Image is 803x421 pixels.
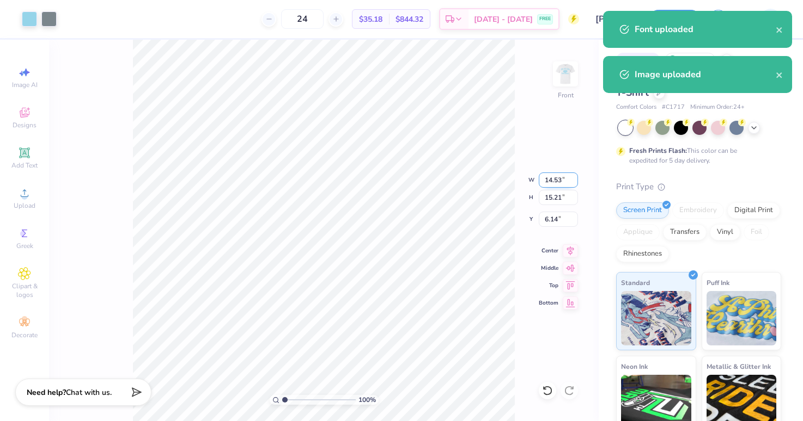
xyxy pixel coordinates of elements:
[539,282,558,289] span: Top
[635,68,776,81] div: Image uploaded
[539,299,558,307] span: Bottom
[16,242,33,250] span: Greek
[11,331,38,339] span: Decorate
[616,103,656,112] span: Comfort Colors
[710,224,740,240] div: Vinyl
[555,63,576,85] img: Front
[66,387,112,398] span: Chat with us.
[621,291,691,345] img: Standard
[474,14,533,25] span: [DATE] - [DATE]
[744,224,769,240] div: Foil
[539,15,551,23] span: FREE
[616,224,660,240] div: Applique
[621,361,648,372] span: Neon Ink
[396,14,423,25] span: $844.32
[776,23,783,36] button: close
[11,161,38,170] span: Add Text
[727,202,780,219] div: Digital Print
[707,277,729,288] span: Puff Ink
[672,202,724,219] div: Embroidery
[539,247,558,255] span: Center
[539,264,558,272] span: Middle
[358,395,376,405] span: 100 %
[616,246,669,262] div: Rhinestones
[587,8,641,30] input: Untitled Design
[13,121,36,129] span: Designs
[690,103,745,112] span: Minimum Order: 24 +
[27,387,66,398] strong: Need help?
[663,224,707,240] div: Transfers
[629,146,687,155] strong: Fresh Prints Flash:
[662,103,685,112] span: # C1717
[635,23,776,36] div: Font uploaded
[558,90,574,100] div: Front
[616,181,781,193] div: Print Type
[707,291,777,345] img: Puff Ink
[621,277,650,288] span: Standard
[14,201,35,210] span: Upload
[359,14,382,25] span: $35.18
[629,146,763,165] div: This color can be expedited for 5 day delivery.
[707,361,771,372] span: Metallic & Glitter Ink
[5,282,44,299] span: Clipart & logos
[616,202,669,219] div: Screen Print
[281,9,324,29] input: – –
[776,68,783,81] button: close
[12,81,38,89] span: Image AI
